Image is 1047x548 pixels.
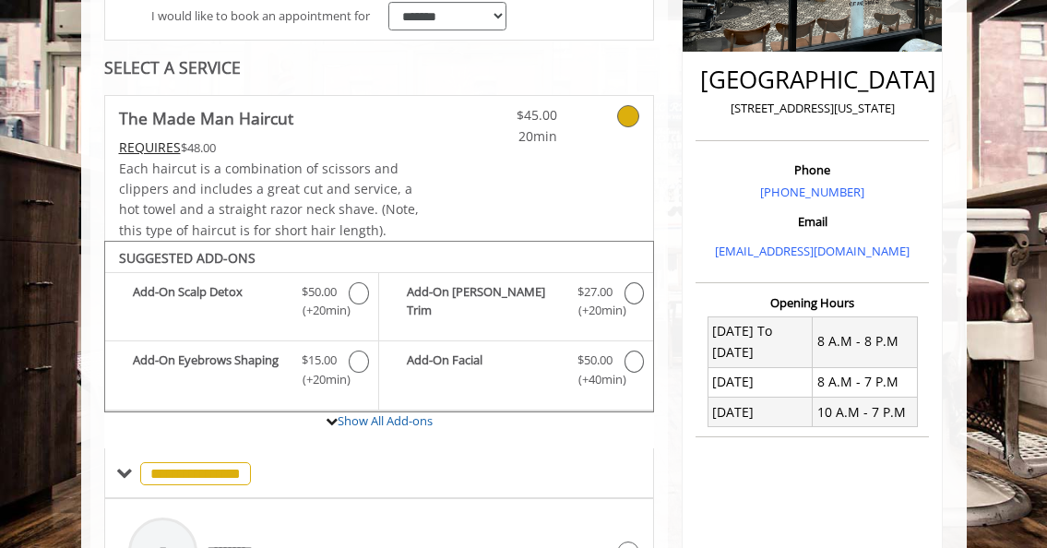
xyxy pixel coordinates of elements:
span: I would like to book an appointment for [151,6,370,26]
td: [DATE] [708,367,812,397]
td: [DATE] [708,397,812,426]
span: This service needs some Advance to be paid before we block your appointment [119,138,181,156]
span: (+20min ) [299,301,339,320]
label: Add-On Scalp Detox [114,282,369,326]
td: 8 A.M - 8 P.M [813,316,917,367]
span: (+20min ) [574,301,614,320]
b: Add-On Eyebrows Shaping [133,351,291,389]
span: (+20min ) [299,370,339,389]
h3: Phone [700,163,924,176]
label: Add-On Beard Trim [388,282,644,326]
div: SELECT A SERVICE [104,59,655,77]
span: $50.00 [577,351,613,370]
b: Add-On [PERSON_NAME] Trim [407,282,565,321]
label: Add-On Facial [388,351,644,394]
b: The Made Man Haircut [119,105,293,131]
td: 10 A.M - 7 P.M [813,397,917,426]
h3: Email [700,215,924,228]
a: [EMAIL_ADDRESS][DOMAIN_NAME] [715,243,910,259]
b: Add-On Scalp Detox [133,282,291,321]
label: Add-On Eyebrows Shaping [114,351,369,394]
a: Show All Add-ons [338,412,433,429]
span: 20min [470,126,557,147]
span: $27.00 [577,282,613,302]
b: Add-On Facial [407,351,565,389]
span: $15.00 [302,351,337,370]
p: [STREET_ADDRESS][US_STATE] [700,99,924,118]
b: SUGGESTED ADD-ONS [119,249,256,267]
td: 8 A.M - 7 P.M [813,367,917,397]
h3: Opening Hours [696,296,929,309]
span: $50.00 [302,282,337,302]
h2: [GEOGRAPHIC_DATA] [700,66,924,93]
a: [PHONE_NUMBER] [760,184,864,200]
span: (+40min ) [574,370,614,389]
div: $48.00 [119,137,425,158]
td: [DATE] To [DATE] [708,316,812,367]
span: Each haircut is a combination of scissors and clippers and includes a great cut and service, a ho... [119,160,419,239]
div: The Made Man Haircut Add-onS [104,241,655,412]
span: $45.00 [470,105,557,125]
